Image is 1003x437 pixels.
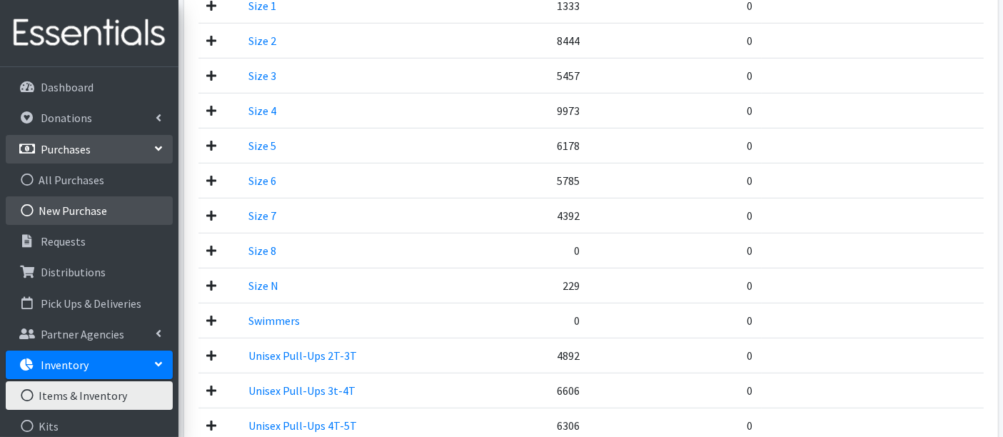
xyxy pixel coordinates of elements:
td: 6178 [490,128,588,163]
p: Dashboard [41,80,94,94]
a: Partner Agencies [6,320,173,348]
td: 4892 [490,338,588,373]
a: Inventory [6,351,173,379]
a: Items & Inventory [6,381,173,410]
a: Purchases [6,135,173,164]
a: Dashboard [6,73,173,101]
a: Pick Ups & Deliveries [6,289,173,318]
a: Size 5 [248,139,276,153]
td: 0 [588,303,762,338]
td: 0 [588,373,762,408]
td: 0 [588,58,762,93]
a: Unisex Pull-Ups 4T-5T [248,418,357,433]
a: Size 6 [248,174,276,188]
a: Distributions [6,258,173,286]
td: 0 [588,198,762,233]
a: Unisex Pull-Ups 2T-3T [248,348,357,363]
p: Requests [41,234,86,248]
p: Donations [41,111,92,125]
td: 0 [588,23,762,58]
a: Size 2 [248,34,276,48]
td: 0 [588,268,762,303]
td: 5785 [490,163,588,198]
p: Purchases [41,142,91,156]
td: 0 [588,93,762,128]
td: 0 [588,163,762,198]
a: Size N [248,278,278,293]
p: Partner Agencies [41,327,124,341]
td: 8444 [490,23,588,58]
a: Requests [6,227,173,256]
a: Swimmers [248,313,300,328]
a: Size 8 [248,243,276,258]
td: 0 [588,233,762,268]
a: Unisex Pull-Ups 3t-4T [248,383,356,398]
td: 0 [490,303,588,338]
a: Size 7 [248,209,276,223]
p: Pick Ups & Deliveries [41,296,141,311]
td: 0 [588,128,762,163]
td: 0 [588,338,762,373]
td: 9973 [490,93,588,128]
a: Size 4 [248,104,276,118]
p: Inventory [41,358,89,372]
td: 229 [490,268,588,303]
a: Donations [6,104,173,132]
img: HumanEssentials [6,9,173,57]
p: Distributions [41,265,106,279]
td: 6606 [490,373,588,408]
td: 0 [490,233,588,268]
td: 4392 [490,198,588,233]
a: Size 3 [248,69,276,83]
a: New Purchase [6,196,173,225]
td: 5457 [490,58,588,93]
a: All Purchases [6,166,173,194]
